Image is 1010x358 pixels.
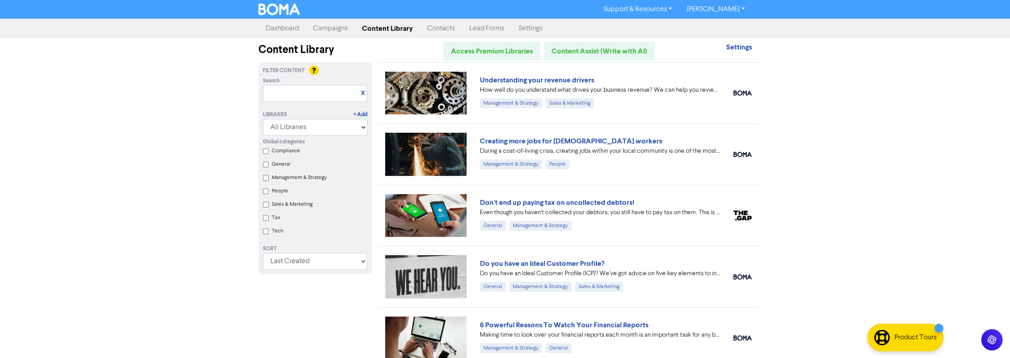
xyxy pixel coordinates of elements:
[272,227,283,235] label: Tech
[480,330,720,340] div: Making time to look over your financial reports each month is an important task for any business ...
[263,77,280,85] span: Search
[480,321,648,330] a: 6 Powerful Reasons To Watch Your Financial Reports
[272,200,313,208] label: Sales & Marketing
[263,245,367,253] div: Sort
[726,44,752,51] a: Settings
[733,211,752,220] img: thegap
[361,90,365,97] a: X
[272,214,280,222] label: Tax
[480,282,506,292] div: General
[272,147,300,155] label: Compliance
[480,198,634,207] a: Don't end up paying tax on uncollected debtors!
[272,160,290,168] label: General
[480,208,720,217] div: Even though you haven’t collected your debtors, you still have to pay tax on them. This is becaus...
[480,137,662,146] a: Creating more jobs for [DEMOGRAPHIC_DATA] workers
[462,20,511,37] a: Lead Forms
[258,20,306,37] a: Dashboard
[443,42,540,61] a: Access Premium Libraries
[733,335,752,341] img: boma_accounting
[546,159,569,169] div: People
[258,4,300,15] img: BOMA Logo
[480,221,506,231] div: General
[480,85,720,95] div: How well do you understand what drives your business revenue? We can help you review your numbers...
[546,343,571,353] div: General
[480,259,604,268] a: Do you have an Ideal Customer Profile?
[480,98,542,108] div: Management & Strategy
[272,187,288,195] label: People
[480,343,542,353] div: Management & Strategy
[596,2,679,16] a: Support & Resources
[546,98,594,108] div: Sales & Marketing
[480,76,594,85] a: Understanding your revenue drivers
[420,20,462,37] a: Contacts
[263,111,287,119] div: Libraries
[272,174,327,182] label: Management & Strategy
[679,2,752,16] a: [PERSON_NAME]
[480,269,720,278] div: Do you have an Ideal Customer Profile (ICP)? We’ve got advice on five key elements to include in ...
[726,43,752,52] strong: Settings
[733,152,752,157] img: boma
[306,20,355,37] a: Campaigns
[263,67,367,75] div: Filter Content
[509,221,571,231] div: Management & Strategy
[480,146,720,156] div: During a cost-of-living crisis, creating jobs within your local community is one of the most impo...
[258,42,372,58] div: Content Library
[354,111,367,119] a: + Add
[511,20,550,37] a: Settings
[898,262,1010,358] iframe: Chat Widget
[733,274,752,280] img: boma
[263,138,367,146] div: Global categories
[355,20,420,37] a: Content Library
[480,159,542,169] div: Management & Strategy
[544,42,655,61] a: Content Assist (Write with AI)
[575,282,623,292] div: Sales & Marketing
[733,90,752,96] img: boma_accounting
[509,282,571,292] div: Management & Strategy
